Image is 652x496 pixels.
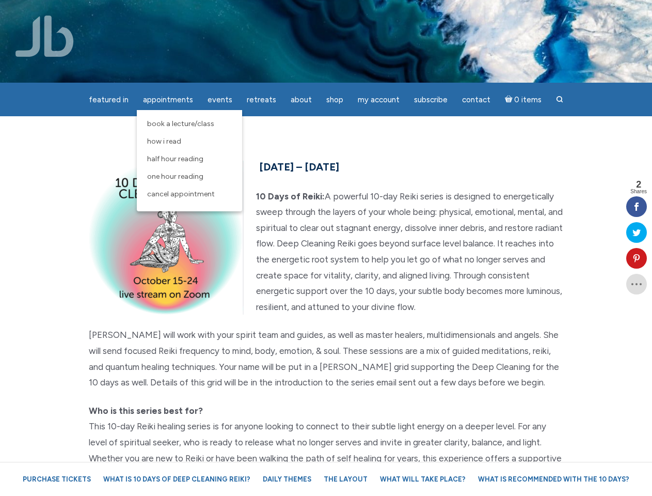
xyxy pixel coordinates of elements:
strong: 10 Days of Reiki: [256,191,325,202]
span: [DATE] – [DATE] [259,161,339,173]
span: 0 items [514,96,542,104]
a: The Layout [319,470,373,488]
span: Shares [630,189,647,194]
a: Half Hour Reading [142,150,237,168]
span: My Account [358,95,400,104]
a: Cart0 items [499,89,548,110]
a: Book a Lecture/Class [142,115,237,133]
span: About [291,95,312,104]
span: Book a Lecture/Class [147,119,214,128]
a: Daily Themes [258,470,316,488]
a: Subscribe [408,90,454,110]
a: What is recommended with the 10 Days? [473,470,634,488]
i: Cart [505,95,515,104]
a: featured in [83,90,135,110]
span: Subscribe [414,95,448,104]
a: About [284,90,318,110]
a: One Hour Reading [142,168,237,185]
span: Appointments [143,95,193,104]
span: How I Read [147,137,181,146]
img: Jamie Butler. The Everyday Medium [15,16,74,57]
a: Appointments [137,90,199,110]
a: My Account [352,90,406,110]
span: 2 [630,180,647,189]
a: How I Read [142,133,237,150]
span: Cancel Appointment [147,190,215,198]
a: Purchase Tickets [18,470,96,488]
span: Half Hour Reading [147,154,203,163]
a: Events [201,90,238,110]
p: [PERSON_NAME] will work with your spirit team and guides, as well as master healers, multidimensi... [89,327,564,390]
a: Contact [456,90,497,110]
span: One Hour Reading [147,172,203,181]
a: What is 10 Days of Deep Cleaning Reiki? [98,470,256,488]
span: Retreats [247,95,276,104]
a: Cancel Appointment [142,185,237,203]
strong: Who is this series best for? [89,406,203,416]
span: Events [208,95,232,104]
p: A powerful 10-day Reiki series is designed to energetically sweep through the layers of your whol... [89,189,564,315]
span: featured in [89,95,129,104]
a: What will take place? [375,470,471,488]
span: Shop [326,95,343,104]
a: Shop [320,90,349,110]
a: Retreats [241,90,282,110]
span: Contact [462,95,490,104]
